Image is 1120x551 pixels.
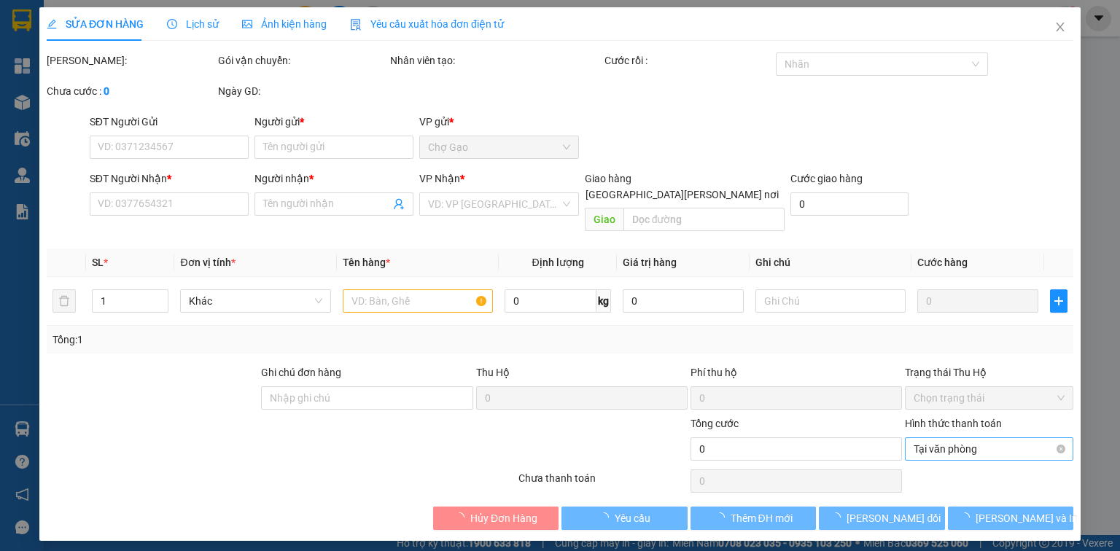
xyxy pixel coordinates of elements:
[914,387,1065,409] span: Chọn trạng thái
[47,19,57,29] span: edit
[428,136,569,158] span: Chợ Gạo
[905,418,1002,429] label: Hình thức thanh toán
[532,257,583,268] span: Định lượng
[454,512,470,523] span: loading
[254,114,413,130] div: Người gửi
[615,510,650,526] span: Yêu cầu
[47,83,215,99] div: Chưa cước :
[714,512,730,523] span: loading
[1051,295,1067,307] span: plus
[343,257,390,268] span: Tên hàng
[730,510,792,526] span: Thêm ĐH mới
[1057,445,1065,453] span: close-circle
[218,52,386,69] div: Gói vận chuyển:
[623,257,677,268] span: Giá trị hàng
[976,510,1078,526] span: [PERSON_NAME] và In
[52,289,76,313] button: delete
[596,289,611,313] span: kg
[167,18,219,30] span: Lịch sử
[755,289,906,313] input: Ghi Chú
[470,510,537,526] span: Hủy Đơn Hàng
[350,18,504,30] span: Yêu cầu xuất hóa đơn điện tử
[390,52,602,69] div: Nhân viên tạo:
[47,52,215,69] div: [PERSON_NAME]:
[623,208,785,231] input: Dọc đường
[52,332,433,348] div: Tổng: 1
[1040,7,1081,48] button: Close
[905,364,1073,380] div: Trạng thái Thu Hộ
[604,52,773,69] div: Cước rồi :
[104,85,109,97] b: 0
[419,114,578,130] div: VP gửi
[790,192,909,216] input: Cước giao hàng
[831,512,847,523] span: loading
[92,257,104,268] span: SL
[917,289,1038,313] input: 0
[691,418,739,429] span: Tổng cước
[960,512,976,523] span: loading
[218,83,386,99] div: Ngày GD:
[343,289,493,313] input: VD: Bàn, Ghế
[475,367,509,378] span: Thu Hộ
[1050,289,1067,313] button: plus
[242,19,252,29] span: picture
[917,257,968,268] span: Cước hàng
[393,198,405,210] span: user-add
[847,510,941,526] span: [PERSON_NAME] đổi
[90,114,249,130] div: SĐT Người Gửi
[419,173,460,184] span: VP Nhận
[189,290,322,312] span: Khác
[584,173,631,184] span: Giao hàng
[584,208,623,231] span: Giao
[561,507,688,530] button: Yêu cầu
[599,512,615,523] span: loading
[261,386,472,410] input: Ghi chú đơn hàng
[691,507,817,530] button: Thêm ĐH mới
[819,507,945,530] button: [PERSON_NAME] đổi
[47,18,144,30] span: SỬA ĐƠN HÀNG
[433,507,559,530] button: Hủy Đơn Hàng
[261,367,341,378] label: Ghi chú đơn hàng
[167,19,177,29] span: clock-circle
[914,438,1065,460] span: Tại văn phòng
[180,257,235,268] span: Đơn vị tính
[790,173,863,184] label: Cước giao hàng
[517,470,688,496] div: Chưa thanh toán
[90,171,249,187] div: SĐT Người Nhận
[350,19,362,31] img: icon
[242,18,327,30] span: Ảnh kiện hàng
[254,171,413,187] div: Người nhận
[1054,21,1066,33] span: close
[691,364,902,386] div: Phí thu hộ
[580,187,785,203] span: [GEOGRAPHIC_DATA][PERSON_NAME] nơi
[750,249,911,277] th: Ghi chú
[948,507,1074,530] button: [PERSON_NAME] và In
